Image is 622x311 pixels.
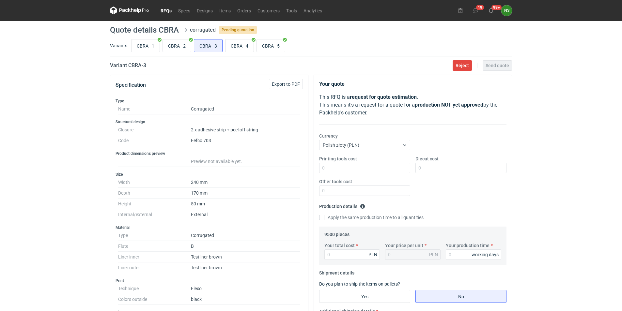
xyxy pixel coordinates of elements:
label: No [415,290,506,303]
span: Send quote [486,63,509,68]
a: Items [216,7,234,14]
a: Orders [234,7,254,14]
a: Customers [254,7,283,14]
p: This RFQ is a . This means it's a request for a quote for a by the Packhelp's customer. [319,93,506,117]
a: Designs [194,7,216,14]
a: Analytics [300,7,325,14]
label: Other tools cost [319,178,352,185]
label: Your total cost [324,242,355,249]
dt: Colors outside [118,294,191,305]
input: 0 [446,249,501,260]
dd: Testliner brown [191,262,300,273]
dt: Liner outer [118,262,191,273]
label: Your price per unit [385,242,423,249]
label: CBRA - 1 [131,39,160,52]
dt: Flute [118,241,191,252]
dd: Testliner brown [191,252,300,262]
button: NS [501,5,512,16]
span: Export to PDF [272,82,300,86]
svg: Packhelp Pro [110,7,149,14]
dt: Closure [118,125,191,135]
dd: B [191,241,300,252]
dd: 240 mm [191,177,300,188]
dt: Depth [118,188,191,199]
a: RFQs [157,7,175,14]
dt: Technique [118,283,191,294]
dt: Code [118,135,191,146]
span: Polish złoty (PLN) [323,142,359,148]
legend: Production details [319,201,365,209]
legend: Shipment details [319,268,354,275]
input: 0 [319,185,410,196]
dd: Corrugated [191,230,300,241]
button: 19 [471,5,481,16]
dt: Type [118,230,191,241]
dt: Internal/external [118,209,191,220]
label: Yes [319,290,410,303]
strong: request for quote estimation [350,94,417,100]
a: Tools [283,7,300,14]
dd: Flexo [191,283,300,294]
label: CBRA - 2 [163,39,191,52]
h3: Type [116,98,303,104]
dd: External [191,209,300,220]
div: PLN [368,251,377,258]
dd: 170 mm [191,188,300,199]
dd: Corrugated [191,104,300,114]
label: Do you plan to ship the items on pallets? [319,281,400,287]
h3: Material [116,225,303,230]
span: Pending quotation [219,26,257,34]
dd: Fefco 703 [191,135,300,146]
h1: Quote details CBRA [110,26,179,34]
dt: Width [118,177,191,188]
div: working days [472,251,499,258]
dt: Height [118,199,191,209]
button: 99+ [486,5,496,16]
button: Send quote [483,60,512,71]
div: Natalia Stępak [501,5,512,16]
legend: 9500 pieces [324,229,350,237]
a: Specs [175,7,194,14]
h2: Variant CBRA - 3 [110,62,146,69]
span: Preview not available yet. [191,159,242,164]
dd: 50 mm [191,199,300,209]
input: 0 [415,163,506,173]
h3: Size [116,172,303,177]
dt: Liner inner [118,252,191,262]
label: Diecut cost [415,155,439,162]
dt: Name [118,104,191,114]
div: corrugated [190,26,216,34]
h3: Product dimensions preview [116,151,303,156]
input: 0 [324,249,380,260]
h3: Print [116,278,303,283]
strong: Your quote [319,81,345,87]
input: 0 [319,163,410,173]
label: Your production time [446,242,490,249]
label: CBRA - 3 [194,39,223,52]
label: Currency [319,133,338,139]
button: Reject [453,60,472,71]
div: PLN [429,251,438,258]
button: Specification [116,77,146,93]
label: CBRA - 4 [225,39,254,52]
button: Export to PDF [269,79,303,89]
dd: black [191,294,300,305]
span: Reject [456,63,469,68]
dd: 2 x adhesive strip + peel off string [191,125,300,135]
label: Apply the same production time to all quantities [319,214,424,221]
label: Printing tools cost [319,155,357,162]
label: CBRA - 5 [257,39,285,52]
label: Variants: [110,42,128,49]
strong: production NOT yet approved [415,102,483,108]
h3: Structural design [116,119,303,125]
